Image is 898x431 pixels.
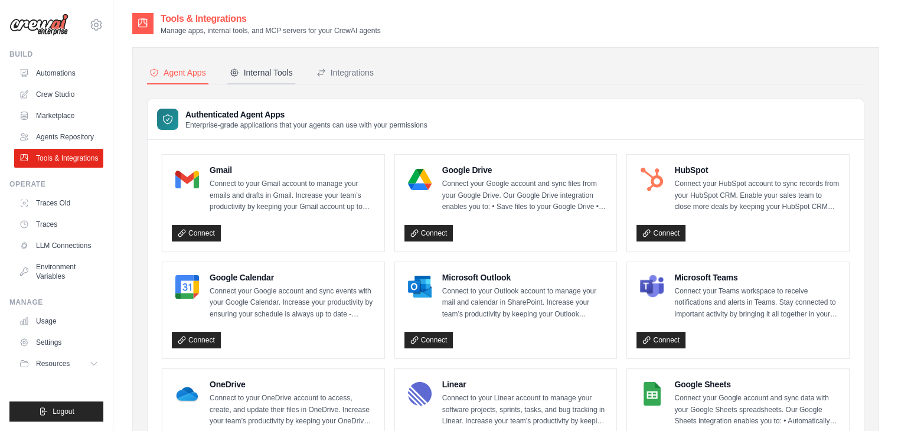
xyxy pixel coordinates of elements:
h4: OneDrive [210,378,375,390]
h4: Google Drive [442,164,608,176]
img: Google Calendar Logo [175,275,199,299]
a: Marketplace [14,106,103,125]
button: Integrations [314,62,376,84]
a: Connect [172,332,221,348]
h4: Google Sheets [674,378,840,390]
div: Operate [9,179,103,189]
a: Connect [404,332,453,348]
p: Connect to your Gmail account to manage your emails and drafts in Gmail. Increase your team’s pro... [210,178,375,213]
p: Connect your Google account and sync data with your Google Sheets spreadsheets. Our Google Sheets... [674,393,840,427]
a: Connect [636,332,685,348]
h4: Gmail [210,164,375,176]
h4: Linear [442,378,608,390]
span: Resources [36,359,70,368]
p: Connect to your OneDrive account to access, create, and update their files in OneDrive. Increase ... [210,393,375,427]
a: Environment Variables [14,257,103,286]
button: Logout [9,401,103,422]
div: Manage [9,298,103,307]
p: Connect to your Outlook account to manage your mail and calendar in SharePoint. Increase your tea... [442,286,608,321]
img: HubSpot Logo [640,168,664,191]
a: Settings [14,333,103,352]
h4: Google Calendar [210,272,375,283]
a: Traces Old [14,194,103,213]
img: Google Sheets Logo [640,382,664,406]
img: Google Drive Logo [408,168,432,191]
p: Connect your HubSpot account to sync records from your HubSpot CRM. Enable your sales team to clo... [674,178,840,213]
img: Logo [9,14,68,36]
img: Gmail Logo [175,168,199,191]
p: Manage apps, internal tools, and MCP servers for your CrewAI agents [161,26,381,35]
a: Connect [636,225,685,241]
p: Connect your Google account and sync files from your Google Drive. Our Google Drive integration e... [442,178,608,213]
img: Microsoft Outlook Logo [408,275,432,299]
button: Resources [14,354,103,373]
a: Connect [404,225,453,241]
button: Agent Apps [147,62,208,84]
h3: Authenticated Agent Apps [185,109,427,120]
div: Build [9,50,103,59]
a: LLM Connections [14,236,103,255]
a: Usage [14,312,103,331]
img: Microsoft Teams Logo [640,275,664,299]
a: Connect [172,225,221,241]
a: Traces [14,215,103,234]
p: Enterprise-grade applications that your agents can use with your permissions [185,120,427,130]
button: Internal Tools [227,62,295,84]
h2: Tools & Integrations [161,12,381,26]
span: Logout [53,407,74,416]
div: Internal Tools [230,67,293,79]
a: Crew Studio [14,85,103,104]
h4: HubSpot [674,164,840,176]
div: Agent Apps [149,67,206,79]
img: OneDrive Logo [175,382,199,406]
a: Agents Repository [14,128,103,146]
p: Connect to your Linear account to manage your software projects, sprints, tasks, and bug tracking... [442,393,608,427]
a: Automations [14,64,103,83]
p: Connect your Google account and sync events with your Google Calendar. Increase your productivity... [210,286,375,321]
img: Linear Logo [408,382,432,406]
h4: Microsoft Teams [674,272,840,283]
p: Connect your Teams workspace to receive notifications and alerts in Teams. Stay connected to impo... [674,286,840,321]
div: Integrations [316,67,374,79]
a: Tools & Integrations [14,149,103,168]
h4: Microsoft Outlook [442,272,608,283]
